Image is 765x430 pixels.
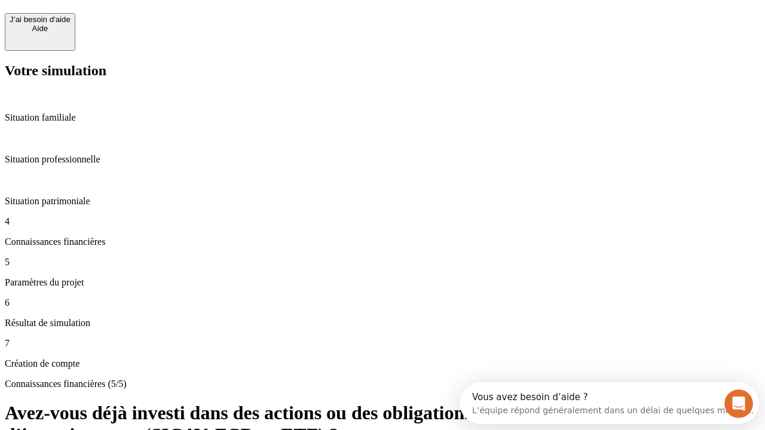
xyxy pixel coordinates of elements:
div: Ouvrir le Messenger Intercom [5,5,329,38]
p: Création de compte [5,358,760,369]
p: 4 [5,216,760,227]
p: Paramètres du projet [5,277,760,288]
p: 5 [5,257,760,268]
p: Connaissances financières (5/5) [5,379,760,389]
div: L’équipe répond généralement dans un délai de quelques minutes. [13,20,294,32]
p: Résultat de simulation [5,318,760,328]
iframe: Intercom live chat [724,389,753,418]
p: Situation professionnelle [5,154,760,165]
div: J’ai besoin d'aide [10,15,71,24]
button: J’ai besoin d'aideAide [5,13,75,51]
p: 6 [5,297,760,308]
p: 7 [5,338,760,349]
div: Aide [10,24,71,33]
div: Vous avez besoin d’aide ? [13,10,294,20]
p: Situation patrimoniale [5,196,760,207]
h2: Votre simulation [5,63,760,79]
p: Connaissances financières [5,236,760,247]
p: Situation familiale [5,112,760,123]
iframe: Intercom live chat discovery launcher [460,382,759,424]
